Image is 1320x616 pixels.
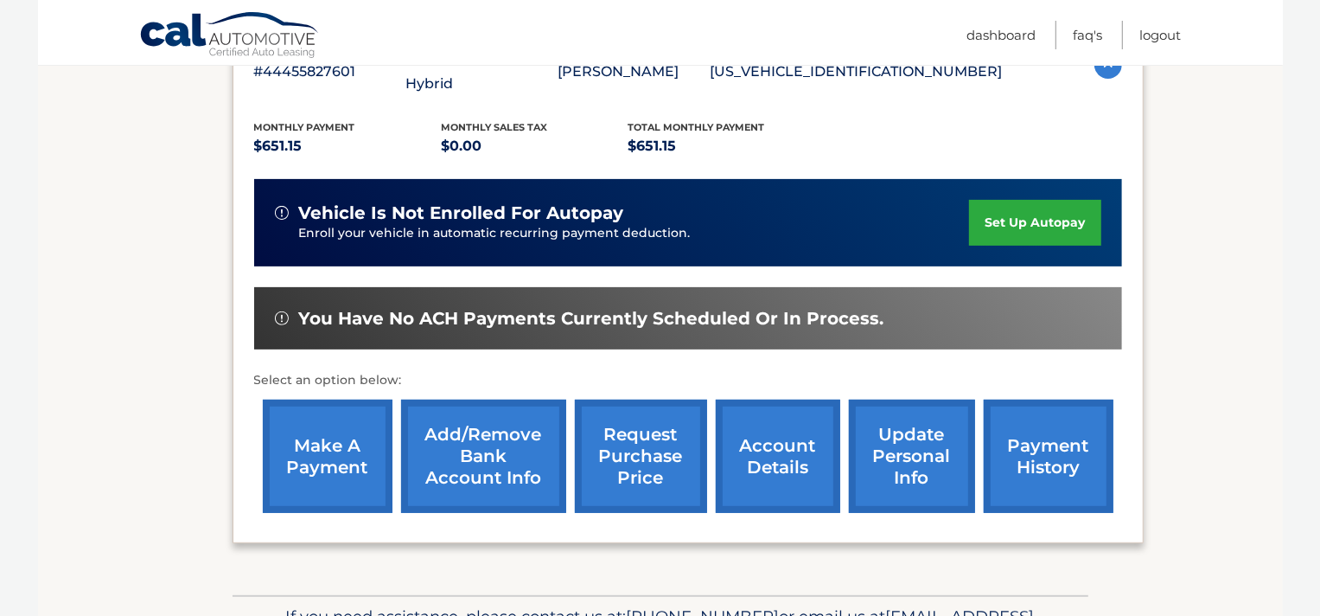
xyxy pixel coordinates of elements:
a: account details [716,400,840,513]
p: $651.15 [254,134,442,158]
a: set up autopay [969,200,1100,246]
p: #44455827601 [254,60,406,84]
span: Monthly sales Tax [441,121,547,133]
p: [US_VEHICLE_IDENTIFICATION_NUMBER] [711,60,1003,84]
a: Logout [1140,21,1182,49]
a: request purchase price [575,400,707,513]
a: FAQ's [1074,21,1103,49]
span: Total Monthly Payment [628,121,765,133]
a: update personal info [849,400,975,513]
span: You have no ACH payments currently scheduled or in process. [299,308,884,330]
p: Enroll your vehicle in automatic recurring payment deduction. [299,224,970,243]
p: [PERSON_NAME] [558,60,711,84]
a: make a payment [263,400,392,513]
img: alert-white.svg [275,311,289,325]
span: vehicle is not enrolled for autopay [299,202,624,224]
p: 2025 Honda CR-V Hybrid [406,48,558,96]
p: Select an option below: [254,370,1122,391]
a: Dashboard [967,21,1036,49]
img: alert-white.svg [275,206,289,220]
p: $651.15 [628,134,816,158]
p: $0.00 [441,134,628,158]
span: Monthly Payment [254,121,355,133]
a: payment history [984,400,1113,513]
a: Add/Remove bank account info [401,400,566,513]
a: Cal Automotive [139,11,321,61]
